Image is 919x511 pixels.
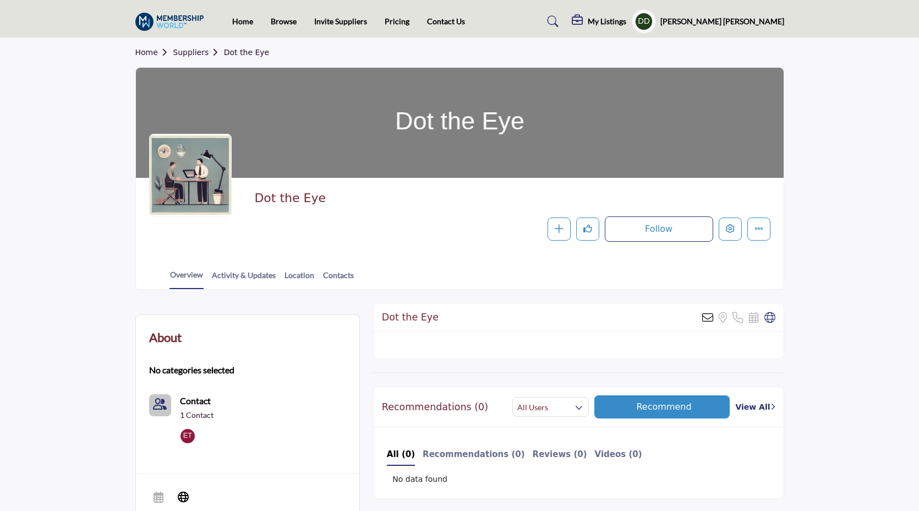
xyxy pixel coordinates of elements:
b: Contact [180,395,211,406]
button: Show hide supplier dropdown [632,9,656,34]
a: Location [284,269,315,289]
h5: My Listings [588,17,626,26]
h2: Dot the Eye [254,191,557,205]
b: Reviews (0) [533,449,587,459]
a: Pricing [385,17,409,26]
button: Recommend [594,395,730,418]
h5: [PERSON_NAME] [PERSON_NAME] [660,16,784,27]
a: Link of redirect to contact page [149,394,171,416]
h2: Recommendations (0) [382,401,488,413]
button: Like [576,218,599,241]
a: Search [537,13,566,30]
a: View All [735,401,775,413]
a: 1 Contact [180,410,214,421]
div: My Listings [572,15,626,28]
a: Dot the Eye [224,48,269,57]
h2: All Users [517,402,548,413]
a: Overview [169,269,204,289]
b: All (0) [387,449,415,459]
span: No data found [392,474,447,485]
span: Recommend [636,401,691,412]
h2: Dot the Eye [382,312,439,323]
a: Invite Suppliers [314,17,367,26]
button: Edit company [719,218,742,241]
h2: About [149,328,182,346]
b: No categories selected [149,363,234,377]
a: Contact [180,394,211,407]
img: Emma T. [178,426,198,446]
button: More details [747,218,770,241]
a: Contacts [322,269,354,289]
button: All Users [512,397,588,417]
a: Home [135,48,173,57]
img: site Logo [135,13,210,31]
button: Contact-Employee Icon [149,394,171,416]
a: Home [232,17,253,26]
button: Follow [605,216,713,242]
a: Suppliers [173,48,223,57]
a: Browse [271,17,297,26]
a: Activity & Updates [211,269,276,289]
a: Contact Us [427,17,465,26]
b: Videos (0) [595,449,642,459]
b: Recommendations (0) [423,449,525,459]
